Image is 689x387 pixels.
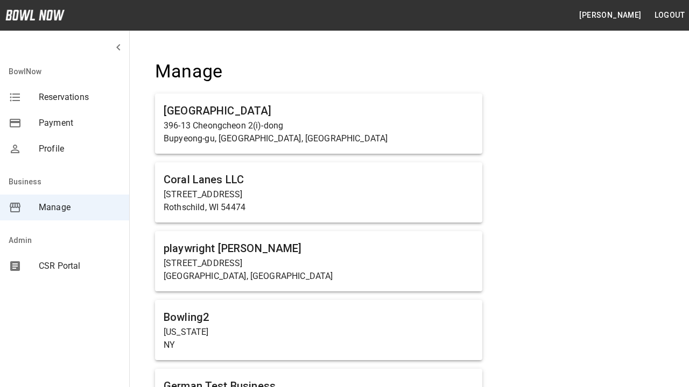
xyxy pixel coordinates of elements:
[39,201,121,214] span: Manage
[39,117,121,130] span: Payment
[650,5,689,25] button: Logout
[164,257,474,270] p: [STREET_ADDRESS]
[5,10,65,20] img: logo
[164,339,474,352] p: NY
[164,240,474,257] h6: playwright [PERSON_NAME]
[164,171,474,188] h6: Coral Lanes LLC
[164,270,474,283] p: [GEOGRAPHIC_DATA], [GEOGRAPHIC_DATA]
[164,119,474,132] p: 396-13 Cheongcheon 2(i)-dong
[575,5,645,25] button: [PERSON_NAME]
[39,260,121,273] span: CSR Portal
[164,326,474,339] p: [US_STATE]
[155,60,482,83] h4: Manage
[164,201,474,214] p: Rothschild, WI 54474
[39,142,121,155] span: Profile
[164,188,474,201] p: [STREET_ADDRESS]
[164,132,474,145] p: Bupyeong-gu, [GEOGRAPHIC_DATA], [GEOGRAPHIC_DATA]
[39,91,121,104] span: Reservations
[164,309,474,326] h6: Bowling2
[164,102,474,119] h6: [GEOGRAPHIC_DATA]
